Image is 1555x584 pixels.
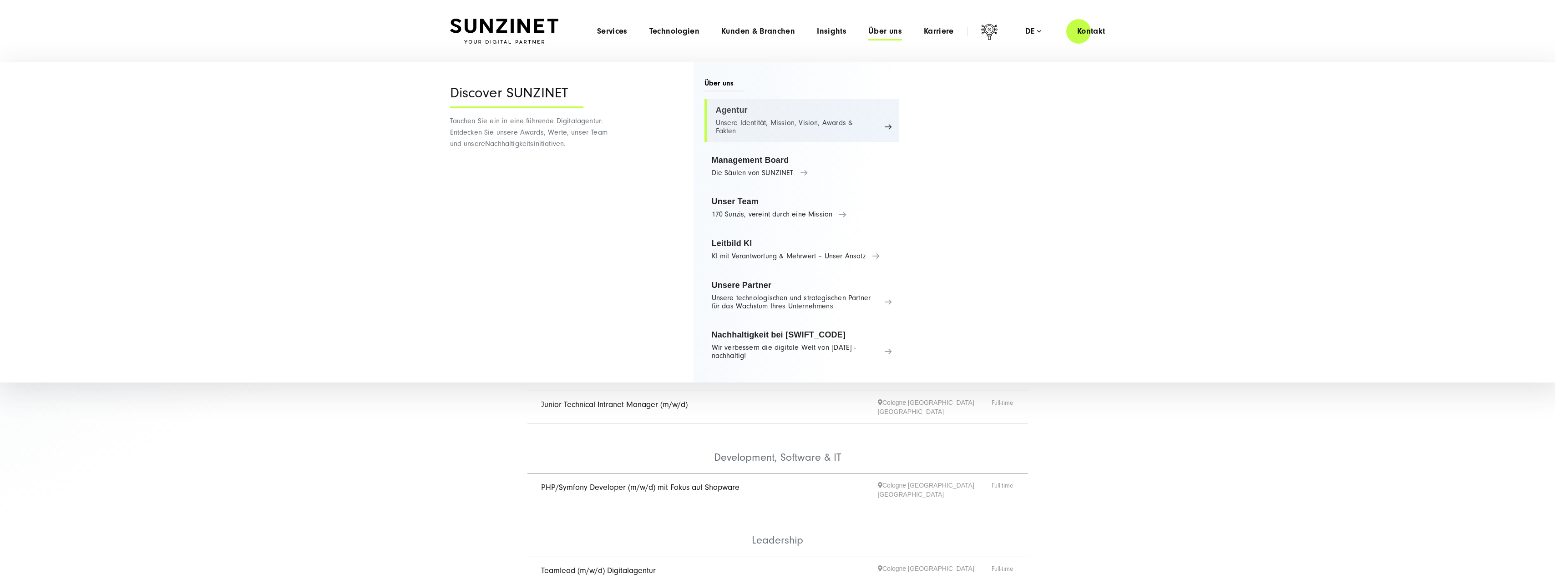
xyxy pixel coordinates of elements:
a: Teamlead (m/w/d) Digitalagentur [541,566,656,575]
a: Kunden & Branchen [721,27,795,36]
span: Cologne [GEOGRAPHIC_DATA] [878,564,992,578]
a: PHP/Symfony Developer (m/w/d) mit Fokus auf Shopware [541,483,740,492]
a: Kontakt [1066,18,1116,44]
span: Cologne [GEOGRAPHIC_DATA] [GEOGRAPHIC_DATA] [878,481,992,499]
a: Karriere [924,27,954,36]
a: Leitbild KI KI mit Verantwortung & Mehrwert – Unser Ansatz [704,232,900,267]
a: Über uns [868,27,902,36]
img: SUNZINET Full Service Digital Agentur [450,19,558,44]
li: Leadership [527,506,1028,557]
div: de [1025,27,1041,36]
div: Nachhaltigkeitsinitiativen. [450,62,621,383]
a: Management Board Die Säulen von SUNZINET [704,149,900,184]
span: Full-time [992,564,1014,578]
a: Technologien [649,27,699,36]
span: Über uns [704,78,745,91]
a: Agentur Unsere Identität, Mission, Vision, Awards & Fakten [704,99,900,142]
span: Tauchen Sie ein in eine führende Digitalagentur: Entdecken Sie unsere Awards, Werte, unser Team u... [450,117,608,148]
a: Junior Technical Intranet Manager (m/w/d) [541,400,688,409]
a: Unser Team 170 Sunzis, vereint durch eine Mission [704,191,900,225]
a: Services [597,27,628,36]
a: Nachhaltigkeit bei [SWIFT_CODE] Wir verbessern die digitale Welt von [DATE] - nachhaltig! [704,324,900,367]
div: Discover SUNZINET [450,85,583,108]
a: Insights [817,27,846,36]
span: Full-time [992,398,1014,416]
li: Development, Software & IT [527,423,1028,474]
a: Unsere Partner Unsere technologischen und strategischen Partner für das Wachstum Ihres Unternehmens [704,274,900,317]
span: Full-time [992,481,1014,499]
span: Cologne [GEOGRAPHIC_DATA] [GEOGRAPHIC_DATA] [878,398,992,416]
